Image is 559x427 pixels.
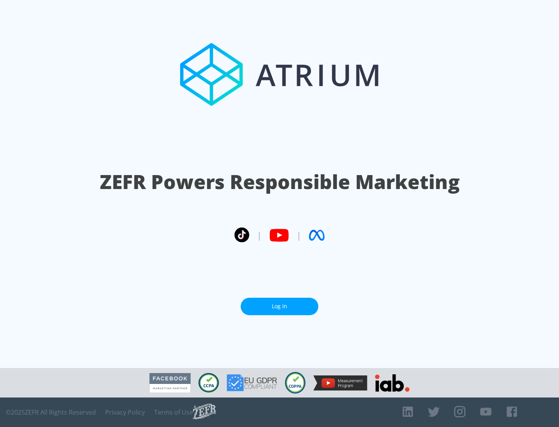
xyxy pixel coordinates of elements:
img: GDPR Compliant [227,374,277,391]
span: | [297,229,301,241]
span: | [257,229,262,241]
img: CCPA Compliant [198,373,219,392]
h1: ZEFR Powers Responsible Marketing [100,168,460,195]
img: COPPA Compliant [285,372,306,394]
span: © 2025 ZEFR All Rights Reserved [6,408,96,416]
a: Log In [241,298,318,315]
a: Privacy Policy [105,408,145,416]
img: IAB [375,374,410,392]
a: Terms of Use [154,408,193,416]
img: YouTube Measurement Program [313,375,367,391]
img: Facebook Marketing Partner [149,373,191,393]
